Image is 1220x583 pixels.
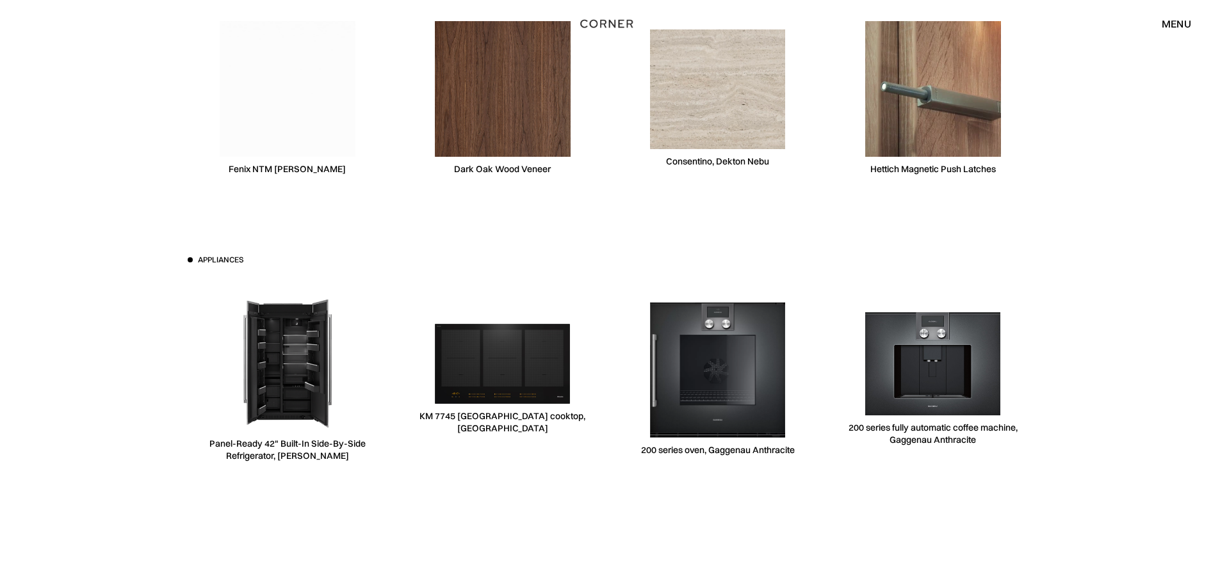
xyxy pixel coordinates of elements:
div: menu [1162,19,1191,29]
div: 200 series fully automatic coffee machine, Gaggenau Anthracite [833,422,1033,446]
div: Dark Oak Wood Veneer [454,163,551,175]
h3: Appliances [198,255,243,266]
div: Hettich Magnetic Push Latches [870,163,996,175]
div: Fenix NTM [PERSON_NAME] [229,163,346,175]
a: home [566,15,654,32]
div: Panel-Ready 42" Built-In Side-By-Side Refrigerator, [PERSON_NAME] [188,438,387,462]
div: KM 7745 [GEOGRAPHIC_DATA] cooktop, [GEOGRAPHIC_DATA] [403,410,603,435]
div: 200 series oven, Gaggenau Anthracite [641,444,795,456]
div: menu [1149,13,1191,35]
div: Consentino, Dekton Nebu [666,156,769,168]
